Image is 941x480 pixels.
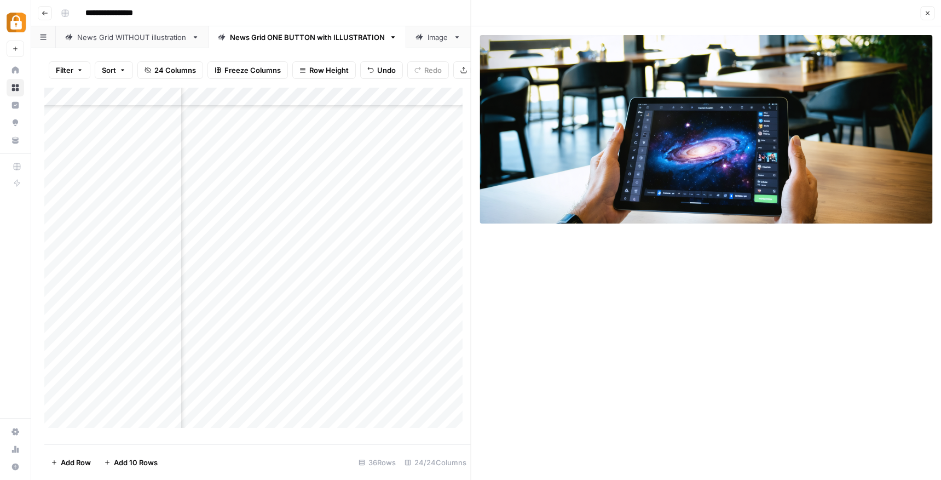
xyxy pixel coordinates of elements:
span: 24 Columns [154,65,196,76]
button: Undo [360,61,403,79]
span: Row Height [309,65,349,76]
img: Row/Cell [480,35,933,224]
button: Workspace: Adzz [7,9,24,36]
button: Add 10 Rows [97,454,164,471]
span: Freeze Columns [224,65,281,76]
div: News Grid WITHOUT illustration [77,32,187,43]
span: Undo [377,65,396,76]
div: News Grid ONE BUTTON with ILLUSTRATION [230,32,385,43]
span: Add Row [61,457,91,468]
div: 24/24 Columns [400,454,471,471]
div: 36 Rows [354,454,400,471]
img: Adzz Logo [7,13,26,32]
a: Insights [7,96,24,114]
a: Image [406,26,470,48]
button: Filter [49,61,90,79]
span: Redo [424,65,442,76]
span: Add 10 Rows [114,457,158,468]
a: Browse [7,79,24,96]
a: Usage [7,441,24,458]
a: News Grid ONE BUTTON with ILLUSTRATION [209,26,406,48]
button: Freeze Columns [207,61,288,79]
button: Help + Support [7,458,24,476]
span: Sort [102,65,116,76]
a: Your Data [7,132,24,149]
button: Export CSV [453,61,516,79]
span: Filter [56,65,73,76]
a: Opportunities [7,114,24,132]
button: Sort [95,61,133,79]
button: Row Height [292,61,356,79]
button: Redo [407,61,449,79]
a: News Grid WITHOUT illustration [56,26,209,48]
button: 24 Columns [137,61,203,79]
a: Home [7,61,24,79]
a: Settings [7,423,24,441]
div: Image [428,32,449,43]
button: Add Row [44,454,97,471]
